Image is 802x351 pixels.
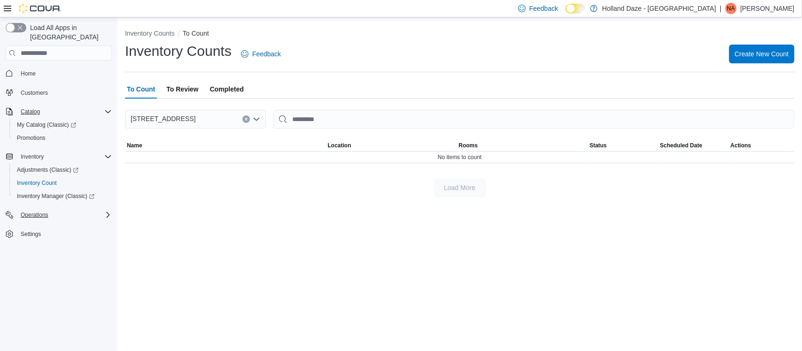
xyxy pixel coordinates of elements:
[17,121,76,129] span: My Catalog (Classic)
[720,3,722,14] p: |
[13,164,82,175] a: Adjustments (Classic)
[13,119,112,130] span: My Catalog (Classic)
[9,176,116,190] button: Inventory Count
[166,80,198,99] span: To Review
[566,4,585,14] input: Dark Mode
[13,132,112,144] span: Promotions
[9,163,116,176] a: Adjustments (Classic)
[2,105,116,118] button: Catalog
[17,151,112,162] span: Inventory
[17,87,52,99] a: Customers
[2,86,116,99] button: Customers
[21,153,44,160] span: Inventory
[2,208,116,221] button: Operations
[658,140,729,151] button: Scheduled Date
[21,108,40,115] span: Catalog
[328,142,351,149] span: Location
[252,49,281,59] span: Feedback
[457,140,588,151] button: Rooms
[131,113,195,124] span: [STREET_ADDRESS]
[459,142,478,149] span: Rooms
[17,166,78,174] span: Adjustments (Classic)
[127,142,142,149] span: Name
[13,191,98,202] a: Inventory Manager (Classic)
[740,3,794,14] p: [PERSON_NAME]
[17,134,46,142] span: Promotions
[26,23,112,42] span: Load All Apps in [GEOGRAPHIC_DATA]
[21,211,48,219] span: Operations
[21,230,41,238] span: Settings
[19,4,61,13] img: Cova
[17,209,112,221] span: Operations
[17,179,57,187] span: Inventory Count
[21,89,48,97] span: Customers
[529,4,558,13] span: Feedback
[2,227,116,241] button: Settings
[125,140,326,151] button: Name
[17,192,94,200] span: Inventory Manager (Classic)
[183,30,209,37] button: To Count
[17,68,39,79] a: Home
[602,3,716,14] p: Holland Daze - [GEOGRAPHIC_DATA]
[21,70,36,77] span: Home
[273,110,794,129] input: This is a search bar. After typing your query, hit enter to filter the results lower in the page.
[438,153,482,161] span: No items to count
[17,87,112,99] span: Customers
[2,150,116,163] button: Inventory
[9,131,116,145] button: Promotions
[125,42,232,61] h1: Inventory Counts
[125,30,175,37] button: Inventory Counts
[729,45,794,63] button: Create New Count
[253,115,260,123] button: Open list of options
[9,190,116,203] a: Inventory Manager (Classic)
[17,67,112,79] span: Home
[588,140,658,151] button: Status
[17,209,52,221] button: Operations
[242,115,250,123] button: Clear input
[444,183,475,192] span: Load More
[9,118,116,131] a: My Catalog (Classic)
[13,164,112,175] span: Adjustments (Classic)
[17,106,112,117] span: Catalog
[127,80,155,99] span: To Count
[13,177,61,189] a: Inventory Count
[13,177,112,189] span: Inventory Count
[735,49,789,59] span: Create New Count
[17,228,112,240] span: Settings
[725,3,737,14] div: Naomi Ali
[210,80,244,99] span: Completed
[125,29,794,40] nav: An example of EuiBreadcrumbs
[731,142,751,149] span: Actions
[17,229,45,240] a: Settings
[590,142,607,149] span: Status
[2,66,116,80] button: Home
[13,119,80,130] a: My Catalog (Classic)
[434,178,486,197] button: Load More
[13,132,49,144] a: Promotions
[727,3,735,14] span: NA
[326,140,457,151] button: Location
[17,106,44,117] button: Catalog
[660,142,702,149] span: Scheduled Date
[6,62,112,265] nav: Complex example
[17,151,47,162] button: Inventory
[237,45,285,63] a: Feedback
[13,191,112,202] span: Inventory Manager (Classic)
